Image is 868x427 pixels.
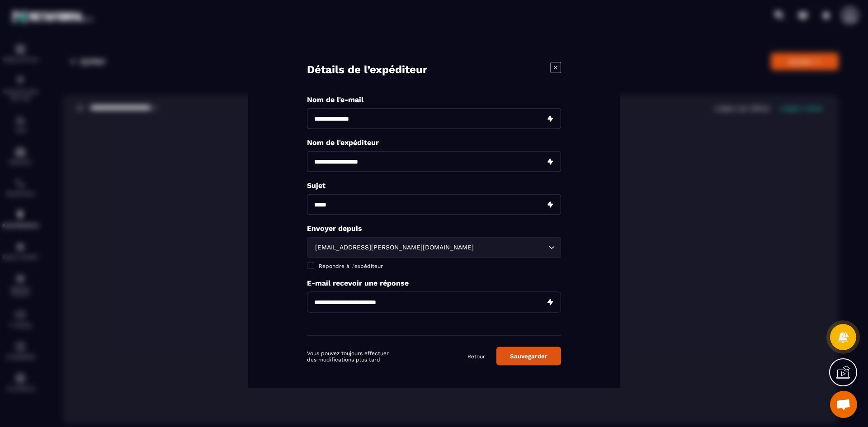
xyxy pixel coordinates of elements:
div: Search for option [307,237,561,258]
button: Sauvegarder [496,347,561,365]
h4: Détails de l’expéditeur [307,62,427,77]
input: Search for option [476,242,546,252]
a: Retour [467,352,485,360]
span: [EMAIL_ADDRESS][PERSON_NAME][DOMAIN_NAME] [313,242,476,252]
p: Vous pouvez toujours effectuer des modifications plus tard [307,350,391,362]
p: Envoyer depuis [307,224,561,232]
div: Ouvrir le chat [830,391,857,418]
p: Sujet [307,181,561,189]
p: E-mail recevoir une réponse [307,278,561,287]
p: Nom de l'expéditeur [307,138,561,146]
p: Nom de l'e-mail [307,95,561,103]
span: Répondre à l'expéditeur [319,263,383,269]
